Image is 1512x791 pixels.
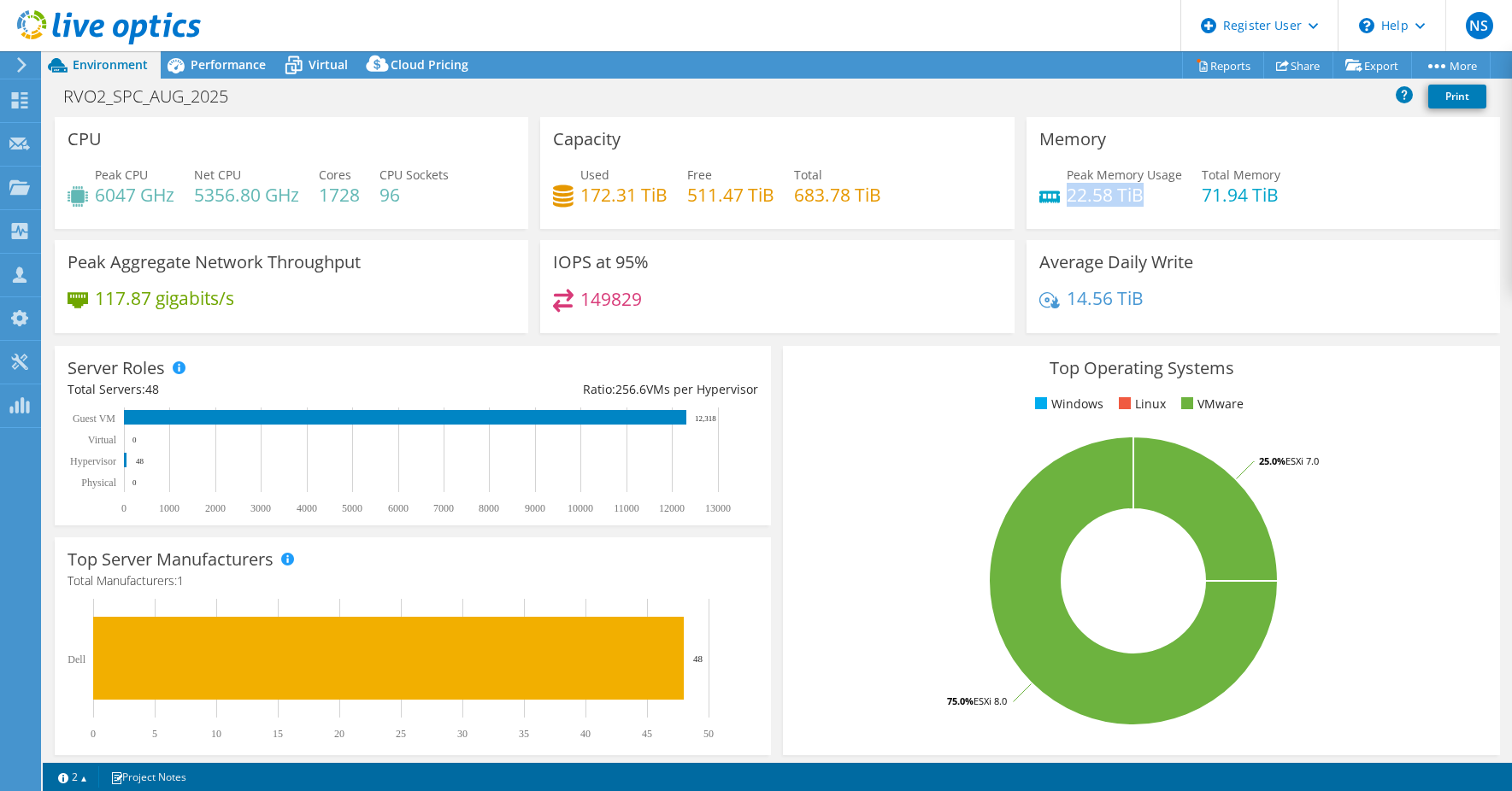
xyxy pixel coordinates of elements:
text: Guest VM [73,413,115,425]
text: 40 [580,728,591,740]
h3: Server Roles [68,359,165,378]
text: 0 [132,436,137,444]
span: Performance [191,56,266,73]
h4: 6047 GHz [95,185,174,204]
text: 0 [121,502,126,514]
text: Physical [81,477,116,489]
text: 13000 [705,502,731,514]
span: Used [580,167,609,183]
text: 30 [457,728,468,740]
text: 3000 [250,502,271,514]
h3: CPU [68,130,102,149]
h3: Top Server Manufacturers [68,550,274,569]
tspan: ESXi 8.0 [974,694,1007,707]
span: NS [1466,12,1493,39]
h4: 5356.80 GHz [194,185,299,204]
text: 15 [273,728,283,740]
span: 48 [145,381,159,397]
span: Environment [73,56,148,73]
span: CPU Sockets [379,167,449,183]
text: 12000 [659,502,685,514]
a: 2 [46,766,99,788]
text: 7000 [433,502,454,514]
text: 35 [519,728,529,740]
text: 9000 [525,502,545,514]
li: VMware [1177,395,1244,413]
h3: IOPS at 95% [553,253,649,272]
text: 5000 [342,502,362,514]
h3: Peak Aggregate Network Throughput [68,253,361,272]
span: Net CPU [194,167,241,183]
text: 48 [136,457,144,466]
a: More [1411,52,1491,79]
tspan: 25.0% [1259,454,1285,467]
h3: Capacity [553,130,621,149]
text: 25 [396,728,406,740]
span: Total Memory [1202,167,1280,183]
h4: 511.47 TiB [687,185,774,204]
h4: 683.78 TiB [794,185,881,204]
span: Virtual [309,56,348,73]
span: Cores [319,167,351,183]
span: 256.6 [615,381,646,397]
a: Reports [1182,52,1264,79]
text: 4000 [297,502,317,514]
text: 20 [334,728,344,740]
h4: 117.87 gigabits/s [95,289,234,308]
a: Project Notes [98,766,198,788]
h4: 71.94 TiB [1202,185,1280,204]
h4: 1728 [319,185,360,204]
span: Total [794,167,822,183]
text: 50 [703,728,714,740]
tspan: 75.0% [947,694,974,707]
h4: Total Manufacturers: [68,571,758,590]
h4: 22.58 TiB [1067,185,1182,204]
li: Windows [1031,395,1103,413]
text: 10 [211,728,221,740]
text: 0 [132,478,137,487]
text: Dell [68,653,85,665]
text: 8000 [479,502,499,514]
h3: Average Daily Write [1039,253,1193,272]
text: 12,318 [695,414,716,423]
text: Virtual [88,434,117,446]
span: Free [687,167,712,183]
span: Cloud Pricing [391,56,468,73]
text: Hypervisor [70,455,116,467]
div: Ratio: VMs per Hypervisor [413,380,758,399]
div: Total Servers: [68,380,413,399]
text: 0 [91,728,96,740]
text: 1000 [159,502,179,514]
h4: 14.56 TiB [1067,289,1144,308]
text: 45 [642,728,652,740]
text: 48 [693,653,703,664]
text: 11000 [614,502,639,514]
h1: RVO2_SPC_AUG_2025 [56,87,255,106]
a: Share [1263,52,1333,79]
span: Peak Memory Usage [1067,167,1182,183]
span: Peak CPU [95,167,148,183]
a: Print [1428,85,1486,108]
text: 5 [152,728,157,740]
a: Export [1333,52,1412,79]
tspan: ESXi 7.0 [1285,454,1319,467]
li: Linux [1115,395,1166,413]
svg: \n [1359,18,1374,33]
h4: 149829 [580,290,642,308]
text: 10000 [568,502,593,514]
h3: Memory [1039,130,1106,149]
text: 6000 [388,502,409,514]
h4: 96 [379,185,449,204]
span: 1 [177,572,184,589]
text: 2000 [205,502,226,514]
h4: 172.31 TiB [580,185,668,204]
h3: Top Operating Systems [796,359,1486,378]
